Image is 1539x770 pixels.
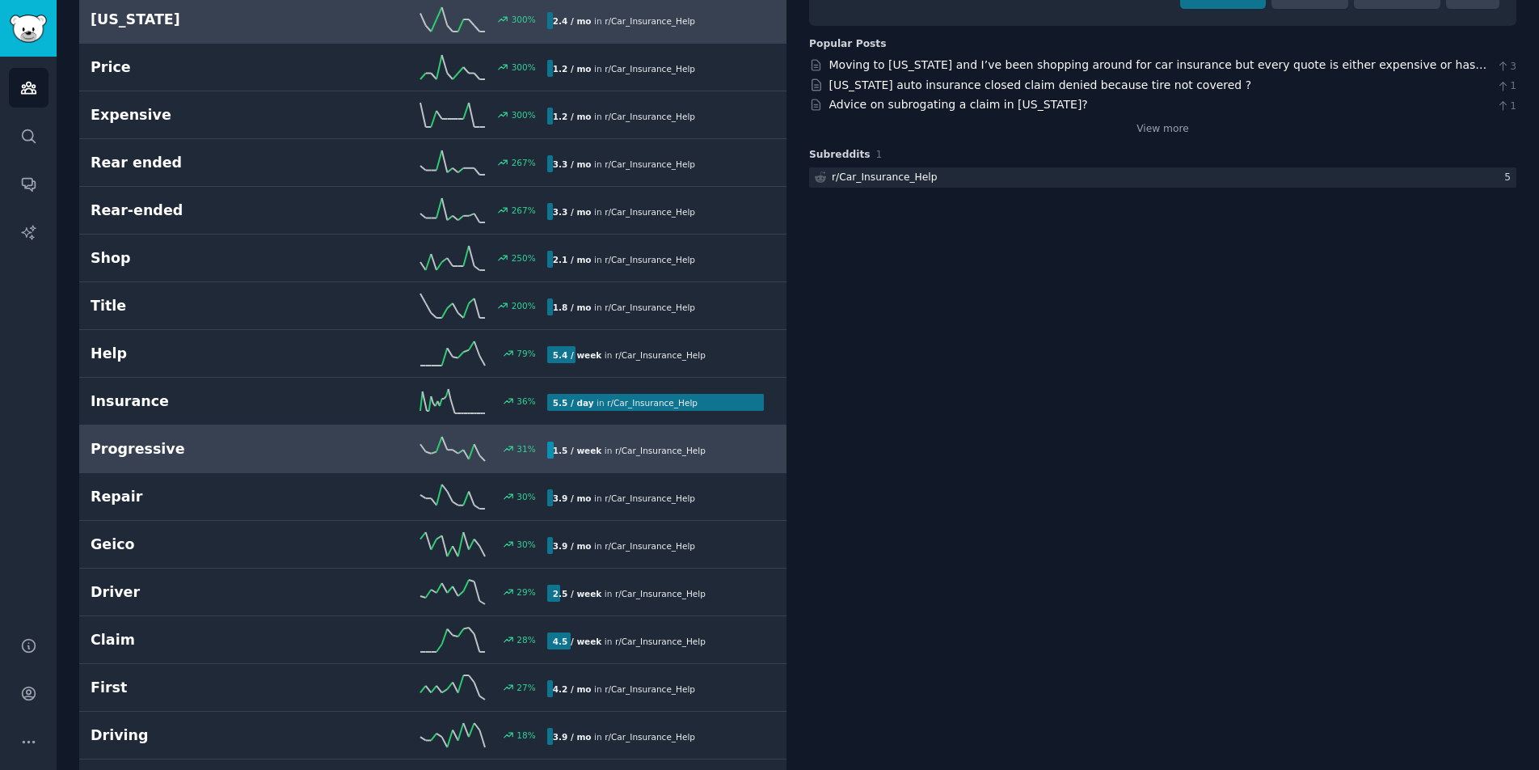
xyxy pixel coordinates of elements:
[79,330,786,378] a: Help79%5.4 / weekin r/Car_Insurance_Help
[547,632,711,649] div: in
[91,296,318,316] h2: Title
[512,252,536,264] div: 250 %
[79,139,786,187] a: Rear ended267%3.3 / moin r/Car_Insurance_Help
[91,248,318,269] h2: Shop
[605,302,695,312] span: r/ Car_Insurance_Help
[829,58,1487,88] a: Moving to [US_STATE] and I’ve been shopping around for car insurance but every quote is either ex...
[79,616,786,664] a: Claim28%4.5 / weekin r/Car_Insurance_Help
[79,712,786,759] a: Driving18%3.9 / moin r/Car_Insurance_Help
[91,582,318,603] h2: Driver
[605,541,695,551] span: r/ Car_Insurance_Help
[547,728,701,745] div: in
[809,148,871,163] span: Subreddits
[553,16,592,26] b: 2.4 / mo
[615,350,706,360] span: r/ Car_Insurance_Help
[79,521,786,569] a: Geico30%3.9 / moin r/Car_Insurance_Help
[547,346,711,363] div: in
[809,167,1516,188] a: r/Car_Insurance_Help5
[605,159,695,169] span: r/ Car_Insurance_Help
[553,589,602,599] b: 2.5 / week
[553,637,602,646] b: 4.5 / week
[553,493,592,503] b: 3.9 / mo
[79,44,786,91] a: Price300%1.2 / moin r/Car_Insurance_Help
[512,300,536,311] div: 200 %
[547,155,701,172] div: in
[517,730,535,741] div: 18 %
[1496,79,1516,94] span: 1
[553,684,592,694] b: 4.2 / mo
[517,348,535,359] div: 79 %
[1136,122,1189,137] a: View more
[517,491,535,502] div: 30 %
[547,203,701,220] div: in
[91,726,318,746] h2: Driving
[615,446,706,455] span: r/ Car_Insurance_Help
[517,586,535,598] div: 29 %
[1496,99,1516,114] span: 1
[79,378,786,425] a: Insurance36%5.5 / dayin r/Car_Insurance_Help
[547,585,711,602] div: in
[547,442,711,459] div: in
[553,159,592,169] b: 3.3 / mo
[553,112,592,121] b: 1.2 / mo
[91,57,318,78] h2: Price
[512,109,536,121] div: 300 %
[91,153,318,173] h2: Rear ended
[517,634,535,645] div: 28 %
[79,282,786,330] a: Title200%1.8 / moin r/Car_Insurance_Help
[547,298,701,315] div: in
[553,398,594,408] b: 5.5 / day
[605,732,695,742] span: r/ Car_Insurance_Help
[605,255,695,264] span: r/ Car_Insurance_Help
[547,394,703,411] div: in
[553,541,592,551] b: 3.9 / mo
[517,682,535,693] div: 27 %
[553,732,592,742] b: 3.9 / mo
[547,680,701,697] div: in
[91,201,318,221] h2: Rear-ended
[91,630,318,650] h2: Claim
[809,37,887,52] div: Popular Posts
[517,539,535,550] div: 30 %
[91,487,318,507] h2: Repair
[79,569,786,616] a: Driver29%2.5 / weekin r/Car_Insurance_Help
[91,678,318,698] h2: First
[605,207,695,217] span: r/ Car_Insurance_Help
[553,255,592,264] b: 2.1 / mo
[512,205,536,216] div: 267 %
[517,443,535,455] div: 31 %
[91,391,318,412] h2: Insurance
[1496,60,1516,74] span: 3
[876,149,883,160] span: 1
[79,425,786,473] a: Progressive31%1.5 / weekin r/Car_Insurance_Help
[10,15,47,43] img: GummySearch logo
[547,108,701,125] div: in
[1504,171,1516,185] div: 5
[605,493,695,503] span: r/ Car_Insurance_Help
[553,64,592,74] b: 1.2 / mo
[91,105,318,125] h2: Expensive
[547,489,701,506] div: in
[79,664,786,712] a: First27%4.2 / moin r/Car_Insurance_Help
[79,473,786,521] a: Repair30%3.9 / moin r/Car_Insurance_Help
[547,251,701,268] div: in
[605,64,695,74] span: r/ Car_Insurance_Help
[553,350,602,360] b: 5.4 / week
[832,171,938,185] div: r/ Car_Insurance_Help
[91,535,318,555] h2: Geico
[547,12,701,29] div: in
[547,537,701,554] div: in
[607,398,698,408] span: r/ Car_Insurance_Help
[615,637,706,646] span: r/ Car_Insurance_Help
[512,61,536,73] div: 300 %
[553,446,602,455] b: 1.5 / week
[605,112,695,121] span: r/ Car_Insurance_Help
[553,302,592,312] b: 1.8 / mo
[517,396,535,407] div: 36 %
[91,10,318,30] h2: [US_STATE]
[79,235,786,282] a: Shop250%2.1 / moin r/Car_Insurance_Help
[91,344,318,364] h2: Help
[605,16,695,26] span: r/ Car_Insurance_Help
[829,98,1088,111] a: Advice on subrogating a claim in [US_STATE]?
[615,589,706,599] span: r/ Car_Insurance_Help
